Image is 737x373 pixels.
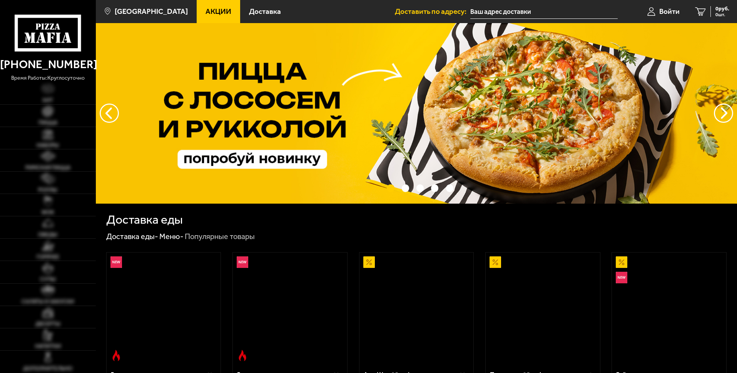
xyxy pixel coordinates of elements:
[185,232,255,242] div: Популярные товары
[387,184,394,192] button: точки переключения
[35,321,60,327] span: Десерты
[237,256,248,268] img: Новинка
[490,256,501,268] img: Акционный
[38,187,57,193] span: Роллы
[402,184,409,192] button: точки переключения
[237,350,248,361] img: Острое блюдо
[37,142,59,148] span: Наборы
[395,8,470,15] span: Доставить по адресу:
[25,165,70,171] span: Римская пицца
[446,184,453,192] button: точки переключения
[110,256,122,268] img: Новинка
[715,6,729,12] span: 0 руб.
[159,232,184,241] a: Меню-
[249,8,281,15] span: Доставка
[22,299,74,304] span: Салаты и закуски
[714,104,733,123] button: предыдущий
[363,256,375,268] img: Акционный
[470,5,618,19] input: Ваш адрес доставки
[38,232,57,238] span: Обеды
[431,184,438,192] button: точки переключения
[23,366,72,371] span: Дополнительно
[107,253,221,365] a: НовинкаОстрое блюдоРимская с креветками
[106,214,183,226] h1: Доставка еды
[35,343,61,349] span: Напитки
[359,253,474,365] a: АкционныйАль-Шам 25 см (тонкое тесто)
[206,8,231,15] span: Акции
[115,8,188,15] span: [GEOGRAPHIC_DATA]
[659,8,680,15] span: Войти
[37,254,59,260] span: Горячее
[416,184,424,192] button: точки переключения
[40,276,56,282] span: Супы
[616,272,627,283] img: Новинка
[486,253,600,365] a: АкционныйПепперони 25 см (толстое с сыром)
[110,350,122,361] img: Острое блюдо
[233,253,347,365] a: НовинкаОстрое блюдоРимская с мясным ассорти
[616,256,627,268] img: Акционный
[42,97,53,103] span: Хит
[715,12,729,17] span: 0 шт.
[100,104,119,123] button: следующий
[38,120,57,125] span: Пицца
[612,253,726,365] a: АкционныйНовинкаВсё включено
[42,209,54,215] span: WOK
[106,232,158,241] a: Доставка еды-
